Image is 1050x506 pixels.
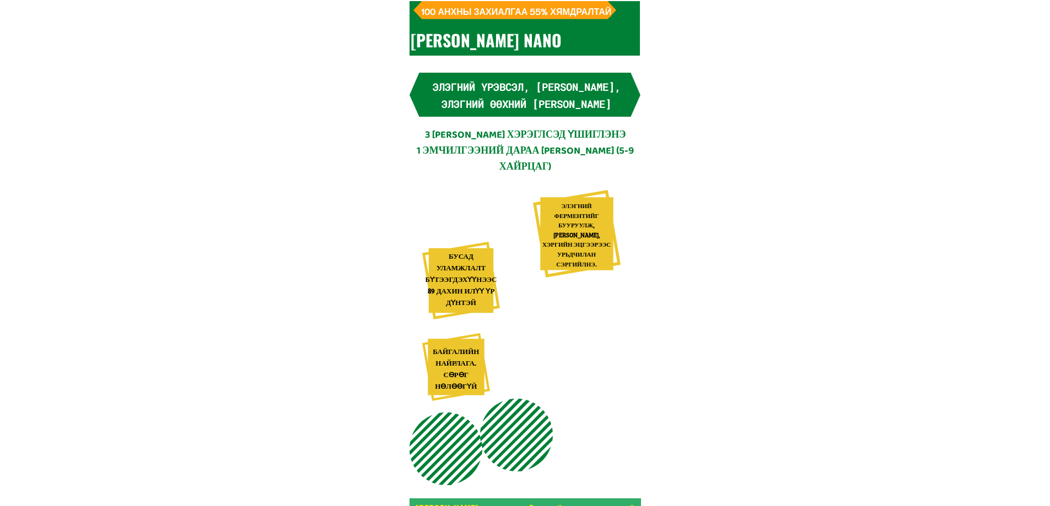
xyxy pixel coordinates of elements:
[411,27,564,53] h3: [PERSON_NAME] NANO
[414,79,639,112] h3: Элэгний үрэвсэл, [PERSON_NAME], элэгний өөхний [PERSON_NAME]
[414,128,637,176] div: 3 [PERSON_NAME] ХЭРЭГЛСЭД ҮШИГЛЭНЭ 1 ЭМЧИЛГЭЭНИЙ ДАРАА [PERSON_NAME] (5-9 ХАЙРЦАГ)
[425,347,487,393] div: БАЙГАЛИЙН НАЙРЛАГА. СӨРӨГ НӨЛӨӨГҮЙ
[426,252,497,309] div: БУСАД УЛАМЖЛАЛТ БҮТЭЭГДЭХҮҮНЭЭС 89 ДАХИН ИЛҮҮ ҮР ДҮНТЭЙ
[541,202,612,270] div: ЭЛЭГНИЙ ФЕРМЕНТИЙГ БУУРУУЛЖ, [PERSON_NAME], ХЭРГИЙН ЭЦГЭЭРЭЭС УРЬДЧИЛАН СЭРГИЙЛНЭ.
[421,5,611,17] span: 100 АНХНЫ ЗАХИАЛГАА 55% ХЯМДРАЛТАЙ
